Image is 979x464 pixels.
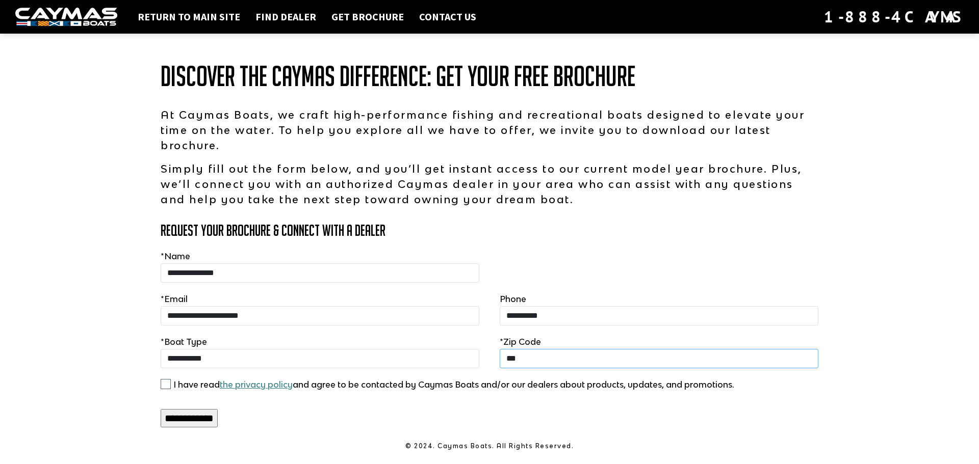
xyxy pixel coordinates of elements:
[161,161,818,207] p: Simply fill out the form below, and you’ll get instant access to our current model year brochure....
[220,379,293,390] a: the privacy policy
[15,8,117,26] img: white-logo-c9c8dbefe5ff5ceceb0f0178aa75bf4bb51f6bca0971e226c86eb53dfe498488.png
[161,336,207,348] label: Boat Type
[500,336,541,348] label: Zip Code
[326,10,409,23] a: Get Brochure
[414,10,481,23] a: Contact Us
[133,10,245,23] a: Return to main site
[161,293,188,305] label: Email
[161,222,818,239] h3: Request Your Brochure & Connect with a Dealer
[161,107,818,153] p: At Caymas Boats, we craft high-performance fishing and recreational boats designed to elevate you...
[161,442,818,451] p: © 2024. Caymas Boats. All Rights Reserved.
[500,293,526,305] label: Phone
[161,61,818,92] h1: Discover the Caymas Difference: Get Your Free Brochure
[173,378,734,391] label: I have read and agree to be contacted by Caymas Boats and/or our dealers about products, updates,...
[824,6,964,28] div: 1-888-4CAYMAS
[250,10,321,23] a: Find Dealer
[161,250,190,262] label: Name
